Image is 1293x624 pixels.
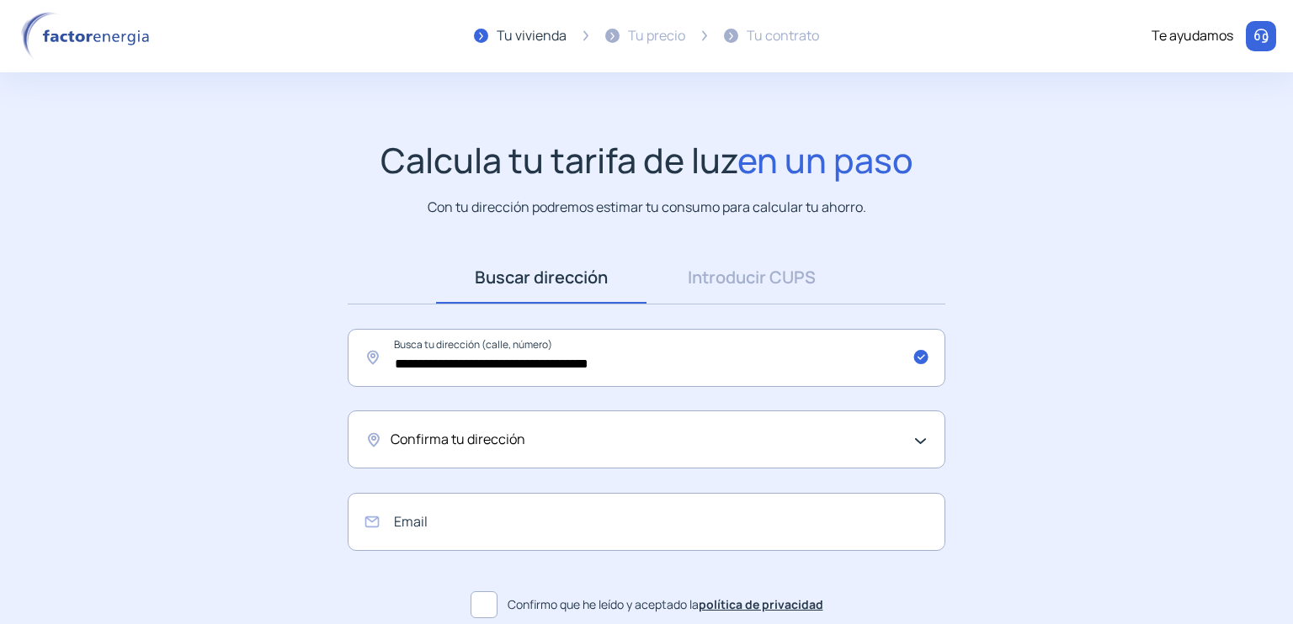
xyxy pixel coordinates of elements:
[436,251,646,304] a: Buscar dirección
[737,136,913,183] span: en un paso
[628,25,685,47] div: Tu precio
[428,197,866,218] p: Con tu dirección podremos estimar tu consumo para calcular tu ahorro.
[380,140,913,181] h1: Calcula tu tarifa de luz
[1152,25,1233,47] div: Te ayudamos
[699,596,823,612] a: política de privacidad
[508,595,823,614] span: Confirmo que he leído y aceptado la
[646,251,857,304] a: Introducir CUPS
[391,429,525,451] span: Confirma tu dirección
[497,25,567,47] div: Tu vivienda
[1253,28,1269,45] img: llamar
[17,12,160,61] img: logo factor
[747,25,819,47] div: Tu contrato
